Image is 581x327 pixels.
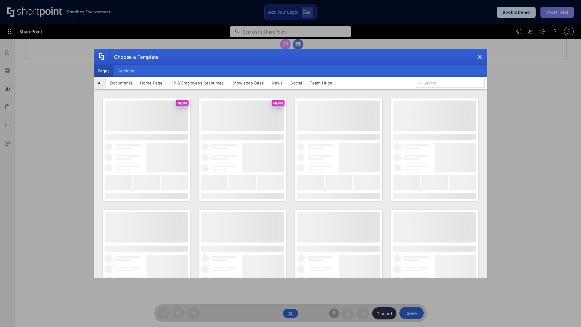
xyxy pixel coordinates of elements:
button: News [268,77,287,89]
p: NEW! [177,101,187,105]
button: Pages [94,65,113,77]
button: Home Page [136,77,166,89]
button: Team Hubs [306,77,336,89]
button: Knowledge Base [228,77,268,89]
p: NEW! [273,101,283,105]
iframe: Chat Widget [551,298,581,327]
button: HR & Employees Resources [166,77,228,89]
button: Social [287,77,306,89]
input: Search [416,79,485,88]
div: template selector [94,49,487,278]
div: Choose a Template [109,49,159,64]
button: Sections [113,65,138,77]
button: All [94,77,106,89]
button: Documents [106,77,136,89]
